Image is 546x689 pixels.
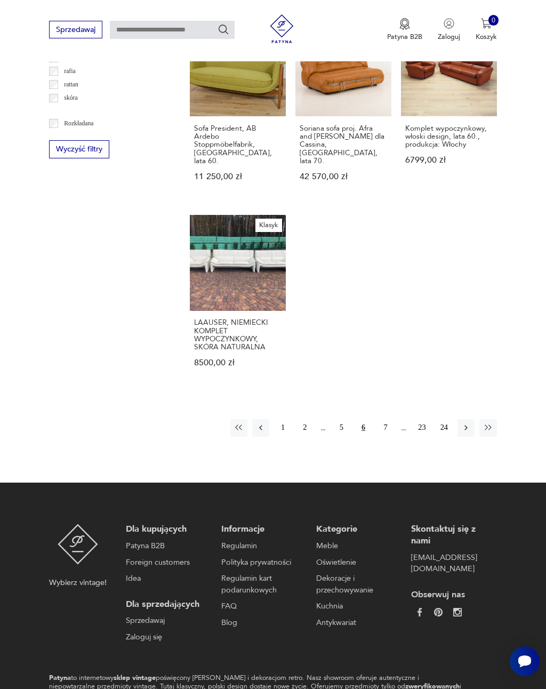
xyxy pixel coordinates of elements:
[221,557,302,568] a: Polityka prywatności
[114,673,156,683] strong: sklep vintage
[300,124,387,165] h3: Soriana sofa proj. Afra and [PERSON_NAME] dla Cassina, [GEOGRAPHIC_DATA], lata 70.
[126,557,206,568] a: Foreign customers
[194,173,282,181] p: 11 250,00 zł
[438,32,460,42] p: Zaloguj
[399,18,410,30] img: Ikona medalu
[49,27,102,34] a: Sprzedawaj
[316,617,397,629] a: Antykwariat
[316,573,397,596] a: Dekoracje i przechowywanie
[316,540,397,552] a: Meble
[190,20,286,199] a: Sofa President, AB Ardebo Stoppmöbelfabrik, Szwecja, lata 60.Sofa President, AB Ardebo Stoppmöbel...
[377,419,394,436] button: 7
[221,573,302,596] a: Regulamin kart podarunkowych
[64,66,75,77] p: rafia
[436,419,453,436] button: 24
[126,573,206,584] a: Idea
[126,599,206,611] p: Dla sprzedających
[481,18,492,29] img: Ikona koszyka
[221,540,302,552] a: Regulamin
[438,18,460,42] button: Zaloguj
[405,124,493,149] h3: Komplet wypoczynkowy, włoski design, lata 60., produkcja: Włochy
[126,524,206,535] p: Dla kupujących
[221,524,302,535] p: Informacje
[194,318,282,351] h3: LAAUSER, NIEMIECKI KOMPLET WYPOCZYNKOWY, SKÓRA NATURALNA
[434,608,443,616] img: 37d27d81a828e637adc9f9cb2e3d3a8a.webp
[387,18,422,42] a: Ikona medaluPatyna B2B
[49,577,107,589] p: Wybierz vintage!
[316,600,397,612] a: Kuchnia
[126,631,206,643] a: Zaloguj się
[64,79,78,90] p: rattan
[411,524,492,547] p: Skontaktuj się z nami
[405,156,493,164] p: 6799,00 zł
[387,32,422,42] p: Patyna B2B
[190,215,286,386] a: KlasykLAAUSER, NIEMIECKI KOMPLET WYPOCZYNKOWY, SKÓRA NATURALNALAAUSER, NIEMIECKI KOMPLET WYPOCZYN...
[401,20,497,199] a: Komplet wypoczynkowy, włoski design, lata 60., produkcja: WłochyKomplet wypoczynkowy, włoski desi...
[58,524,99,565] img: Patyna - sklep z meblami i dekoracjami vintage
[333,419,350,436] button: 5
[411,589,492,601] p: Obserwuj nas
[64,118,93,129] p: Rozkładana
[49,673,71,683] strong: Patyna
[126,615,206,627] a: Sprzedawaj
[296,419,314,436] button: 2
[411,552,492,575] a: [EMAIL_ADDRESS][DOMAIN_NAME]
[264,14,300,43] img: Patyna - sklep z meblami i dekoracjami vintage
[444,18,454,29] img: Ikonka użytkownika
[488,15,499,26] div: 0
[49,140,109,158] button: Wyczyść filtry
[453,608,462,616] img: c2fd9cf7f39615d9d6839a72ae8e59e5.webp
[126,540,206,552] a: Patyna B2B
[194,124,282,165] h3: Sofa President, AB Ardebo Stoppmöbelfabrik, [GEOGRAPHIC_DATA], lata 60.
[64,93,77,103] p: skóra
[194,359,282,367] p: 8500,00 zł
[221,617,302,629] a: Blog
[295,20,391,199] a: KlasykSoriana sofa proj. Afra and Tobia Scarpa dla Cassina, Włochy, lata 70.Soriana sofa proj. Af...
[387,18,422,42] button: Patyna B2B
[476,32,497,42] p: Koszyk
[218,23,229,35] button: Szukaj
[221,600,302,612] a: FAQ
[64,106,82,117] p: tkanina
[355,419,372,436] button: 6
[274,419,291,436] button: 1
[316,524,397,535] p: Kategorie
[510,646,540,676] iframe: Smartsupp widget button
[476,18,497,42] button: 0Koszyk
[300,173,387,181] p: 42 570,00 zł
[49,21,102,38] button: Sprzedawaj
[316,557,397,568] a: Oświetlenie
[415,608,424,616] img: da9060093f698e4c3cedc1453eec5031.webp
[413,419,430,436] button: 23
